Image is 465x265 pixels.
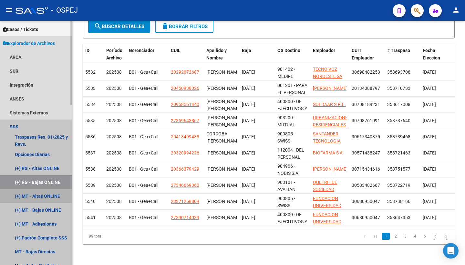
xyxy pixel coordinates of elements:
datatable-header-cell: Empleador [310,44,349,65]
span: BIOFARMA S A [313,150,343,155]
span: 202508 [106,69,122,75]
span: 112004 - DEL PERSONAL SUPERIOR [PERSON_NAME] ARGENTINA [277,147,312,182]
span: 904906 - NOBIS S.A. [277,164,300,176]
span: Apellido y Nombre [206,48,227,60]
div: [DATE] [242,101,272,108]
span: 358721463 [387,150,410,155]
span: 30708761091 [352,118,380,123]
span: URBANIZACIONES RESIDENCIALES S [313,115,350,128]
span: B01 - Gea+Call [129,150,158,155]
span: 20413499438 [171,134,199,139]
span: 27359643867 [171,118,199,123]
li: page 4 [410,231,420,242]
span: 202508 [106,166,122,172]
span: 358722719 [387,183,410,188]
datatable-header-cell: Período Archivo [104,44,126,65]
span: 202508 [106,86,122,91]
span: Buscar Detalles [94,24,144,29]
span: Período Archivo [106,48,122,60]
span: [PERSON_NAME] [PERSON_NAME] [206,99,241,111]
span: 30571438247 [352,150,380,155]
div: [DATE] [242,165,272,173]
datatable-header-cell: CUIT Empleador [349,44,385,65]
span: 5535 [85,118,96,123]
span: 5540 [85,199,96,204]
span: [PERSON_NAME] [206,86,241,91]
datatable-header-cell: Apellido y Nombre [204,44,239,65]
span: [PERSON_NAME] [206,199,241,204]
a: go to last page [441,233,450,240]
span: 30698482253 [352,69,380,75]
mat-icon: delete [161,22,169,30]
span: 30708189231 [352,102,380,107]
a: 4 [411,233,419,240]
span: 903101 - AVALIAN SALUD Y BIENESTAR COOPERATIVA LIMITADA [277,180,307,222]
span: [DATE] [423,134,436,139]
span: [DATE] [423,118,436,123]
mat-icon: menu [5,6,13,14]
span: 903200 - MUTUAL FEDERADA "[DATE][PERSON_NAME]" SOCIEDAD DE PROTECCIÓN RECÍPROCA [277,115,313,172]
span: 5532 [85,69,96,75]
span: 202508 [106,134,122,139]
span: # Traspaso [387,48,410,53]
datatable-header-cell: Baja [239,44,275,65]
span: FUNDACION UNIVERSIDAD EMPRESAR [313,196,341,216]
div: [DATE] [242,117,272,124]
span: 27390714039 [171,215,199,220]
span: 30617340875 [352,134,380,139]
span: 202508 [106,150,122,155]
span: Explorador de Archivos [3,40,55,47]
span: - OSPEJ [51,3,78,17]
span: 358739468 [387,134,410,139]
mat-icon: search [94,22,102,30]
span: B01 - Gea+Call [129,199,158,204]
span: 358710733 [387,86,410,91]
span: [PERSON_NAME] [206,215,241,220]
span: 20958561440 [171,102,199,107]
span: CUIL [171,48,181,53]
span: 202508 [106,102,122,107]
span: 30583482667 [352,183,380,188]
div: [DATE] [242,182,272,189]
span: 20320994226 [171,150,199,155]
span: 001201 - PARA EL PERSONAL DEL MINISTERIO DE ECONOMIA Y DE OBRAS Y SERVICIOS PUBLICOS [277,83,307,139]
span: 358737640 [387,118,410,123]
span: 5533 [85,86,96,91]
span: 202508 [106,215,122,220]
span: B01 - Gea+Call [129,102,158,107]
span: 20366379429 [171,166,199,172]
span: 358647353 [387,215,410,220]
span: 900805 - SWISS MEDICAL [277,196,296,216]
span: 202508 [106,118,122,123]
span: 5538 [85,166,96,172]
span: 358738166 [387,199,410,204]
span: 20292072687 [171,69,199,75]
span: 400800 - DE EJECUTIVOS Y DEL PERSONAL DE DIRECCION DE EMPRESAS [277,212,307,254]
span: B01 - Gea+Call [129,69,158,75]
span: 901402 - MEDIFE ASOCIACION CIVIL [277,67,304,94]
span: SOLDAAR S.R.L. [313,102,346,107]
datatable-header-cell: Gerenciador [126,44,168,65]
a: go to next page [430,233,439,240]
span: [DATE] [423,150,436,155]
span: 202508 [106,183,122,188]
span: B01 - Gea+Call [129,166,158,172]
span: Gerenciador [129,48,154,53]
span: [PERSON_NAME] [206,69,241,75]
span: B01 - Gea+Call [129,134,158,139]
datatable-header-cell: # Traspaso [385,44,420,65]
div: [DATE] [242,214,272,221]
li: page 1 [381,231,391,242]
li: page 5 [420,231,429,242]
div: [DATE] [242,198,272,205]
a: 3 [401,233,409,240]
span: 20450938026 [171,86,199,91]
li: page 3 [400,231,410,242]
span: Empleador [313,48,335,53]
span: 5537 [85,150,96,155]
mat-icon: person [452,6,460,14]
span: SANTANDER TECNOLOGIA [GEOGRAPHIC_DATA] [313,131,356,151]
span: [PERSON_NAME] [206,150,241,155]
button: Borrar Filtros [155,20,213,33]
a: 1 [382,233,390,240]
